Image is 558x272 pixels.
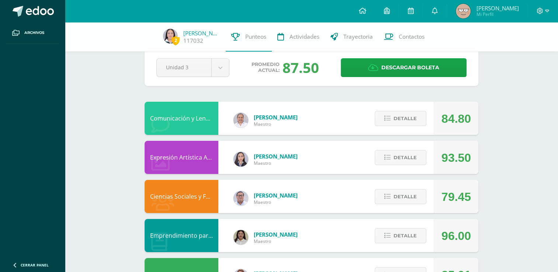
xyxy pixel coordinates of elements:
[341,58,467,77] a: Descargar boleta
[24,30,44,36] span: Archivos
[441,219,471,252] div: 96.00
[254,199,298,205] span: Maestro
[157,59,229,77] a: Unidad 3
[456,4,471,18] img: cc3a47114ec549f5acc0a5e2bcb9fd2f.png
[254,160,298,166] span: Maestro
[6,22,59,44] a: Archivos
[441,141,471,174] div: 93.50
[233,230,248,245] img: 7b13906345788fecd41e6b3029541beb.png
[378,22,430,52] a: Contactos
[233,113,248,128] img: 04fbc0eeb5f5f8cf55eb7ff53337e28b.png
[381,59,439,77] span: Descargar boleta
[245,33,266,41] span: Punteos
[254,114,298,121] span: [PERSON_NAME]
[399,33,424,41] span: Contactos
[394,229,417,243] span: Detalle
[145,180,218,213] div: Ciencias Sociales y Formación Ciudadana
[394,190,417,203] span: Detalle
[375,150,426,165] button: Detalle
[254,238,298,244] span: Maestro
[394,112,417,125] span: Detalle
[252,62,280,73] span: Promedio actual:
[290,33,319,41] span: Actividades
[441,180,471,213] div: 79.45
[226,22,272,52] a: Punteos
[145,141,218,174] div: Expresión Artística ARTES PLÁSTICAS
[476,11,519,17] span: Mi Perfil
[166,59,202,76] span: Unidad 3
[254,231,298,238] span: [PERSON_NAME]
[145,102,218,135] div: Comunicación y Lenguaje, Inglés
[254,121,298,127] span: Maestro
[233,191,248,206] img: 5778bd7e28cf89dedf9ffa8080fc1cd8.png
[394,151,417,164] span: Detalle
[375,189,426,204] button: Detalle
[343,33,373,41] span: Trayectoria
[254,153,298,160] span: [PERSON_NAME]
[254,192,298,199] span: [PERSON_NAME]
[233,152,248,167] img: 35694fb3d471466e11a043d39e0d13e5.png
[375,111,426,126] button: Detalle
[283,58,319,77] div: 87.50
[272,22,325,52] a: Actividades
[145,219,218,252] div: Emprendimiento para la Productividad
[375,228,426,243] button: Detalle
[183,37,203,45] a: 117032
[325,22,378,52] a: Trayectoria
[183,29,220,37] a: [PERSON_NAME]
[171,36,180,45] span: 2
[476,4,519,12] span: [PERSON_NAME]
[163,29,178,43] img: 4785388b1e17741ed9c417037a631fa5.png
[21,262,49,268] span: Cerrar panel
[441,102,471,135] div: 84.80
